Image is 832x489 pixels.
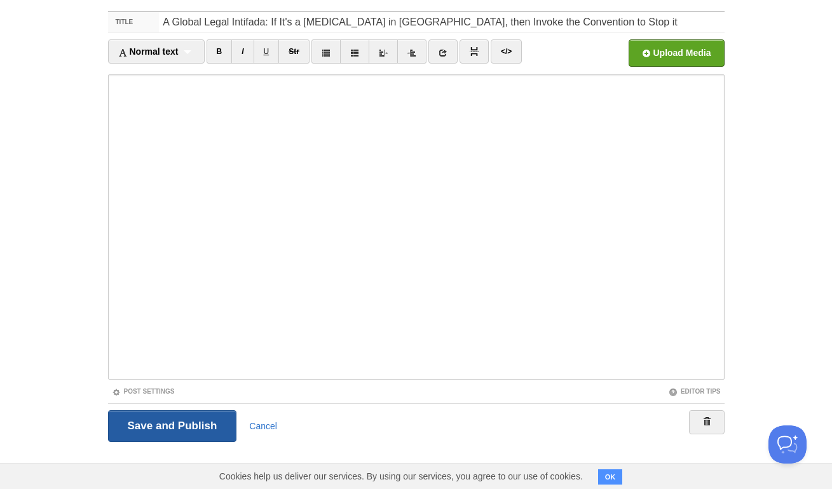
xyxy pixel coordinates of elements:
[231,39,254,64] a: I
[598,469,623,485] button: OK
[768,425,807,464] iframe: Help Scout Beacon - Open
[207,39,233,64] a: B
[108,12,160,32] label: Title
[108,410,237,442] input: Save and Publish
[278,39,310,64] a: Str
[254,39,280,64] a: U
[112,388,175,395] a: Post Settings
[207,464,596,489] span: Cookies help us deliver our services. By using our services, you agree to our use of cookies.
[249,421,277,431] a: Cancel
[669,388,721,395] a: Editor Tips
[491,39,522,64] a: </>
[118,46,179,57] span: Normal text
[289,47,299,56] del: Str
[470,47,479,56] img: pagebreak-icon.png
